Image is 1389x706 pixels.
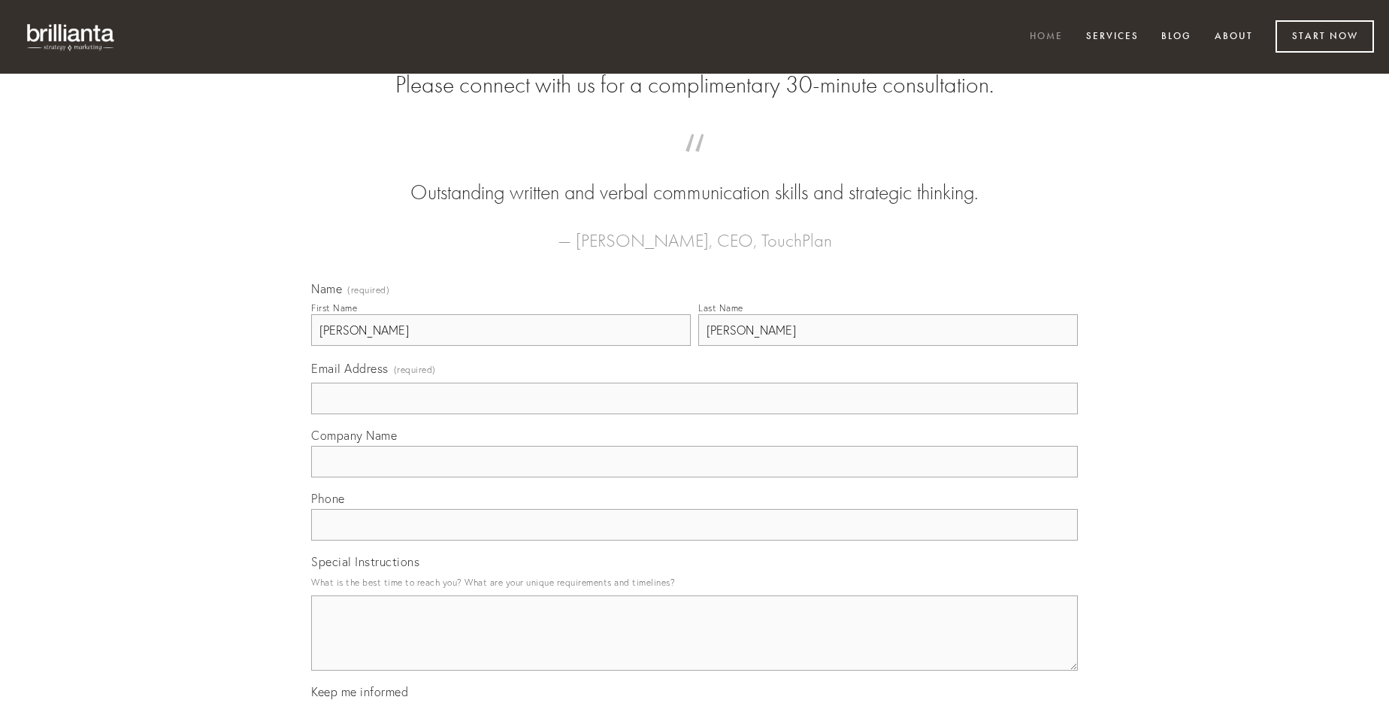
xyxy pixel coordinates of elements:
[311,302,357,314] div: First Name
[335,149,1054,208] blockquote: Outstanding written and verbal communication skills and strategic thinking.
[1151,25,1201,50] a: Blog
[335,149,1054,178] span: “
[347,286,389,295] span: (required)
[311,428,397,443] span: Company Name
[394,359,436,380] span: (required)
[1076,25,1148,50] a: Services
[311,361,389,376] span: Email Address
[311,684,408,699] span: Keep me informed
[15,15,128,59] img: brillianta - research, strategy, marketing
[698,302,743,314] div: Last Name
[311,554,419,569] span: Special Instructions
[335,208,1054,256] figcaption: — [PERSON_NAME], CEO, TouchPlan
[1276,20,1374,53] a: Start Now
[311,572,1078,592] p: What is the best time to reach you? What are your unique requirements and timelines?
[311,71,1078,99] h2: Please connect with us for a complimentary 30-minute consultation.
[1205,25,1263,50] a: About
[311,491,345,506] span: Phone
[311,281,342,296] span: Name
[1020,25,1073,50] a: Home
